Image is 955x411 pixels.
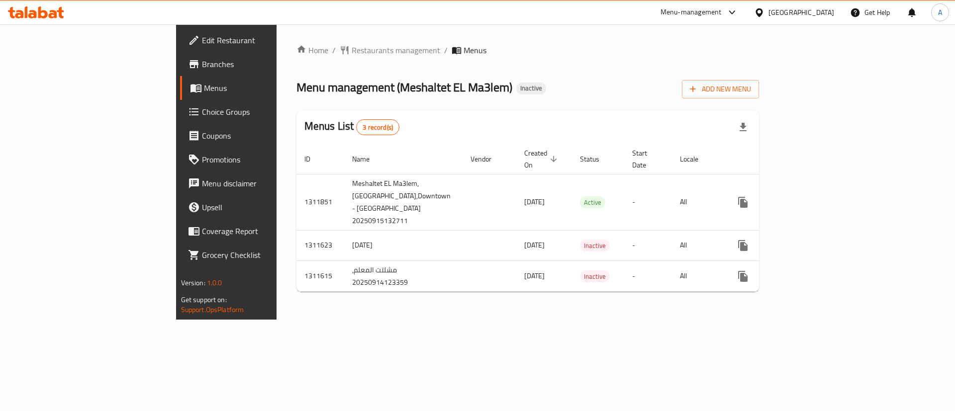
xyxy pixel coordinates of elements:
span: Status [580,153,612,165]
td: All [672,230,723,260]
span: Active [580,197,605,208]
td: - [624,230,672,260]
a: Support.OpsPlatform [181,303,244,316]
span: Menus [204,82,328,94]
span: Grocery Checklist [202,249,328,261]
li: / [444,44,448,56]
nav: breadcrumb [296,44,760,56]
span: Menu management ( Meshaltet EL Ma3lem ) [296,76,512,98]
td: All [672,174,723,230]
span: Vendor [471,153,504,165]
span: Edit Restaurant [202,34,328,46]
div: Active [580,196,605,208]
span: Name [352,153,382,165]
span: ID [304,153,323,165]
a: Upsell [180,195,336,219]
th: Actions [723,144,835,174]
div: Inactive [516,82,546,94]
td: Meshaltet EL Ma3lem, [GEOGRAPHIC_DATA],Downtown - [GEOGRAPHIC_DATA] 20250915132711 [344,174,463,230]
div: Export file [731,115,755,139]
a: Branches [180,52,336,76]
span: Start Date [632,147,660,171]
span: Promotions [202,154,328,165]
span: [DATE] [524,195,545,208]
span: 3 record(s) [357,123,399,132]
span: Menu disclaimer [202,177,328,189]
span: Inactive [580,271,610,282]
a: Promotions [180,148,336,171]
button: more [731,190,755,214]
span: Choice Groups [202,106,328,118]
span: 1.0.0 [207,276,222,289]
a: Menus [180,76,336,100]
span: Locale [680,153,711,165]
h2: Menus List [304,119,399,135]
div: Menu-management [661,6,722,18]
td: - [624,174,672,230]
button: Add New Menu [682,80,759,98]
a: Edit Restaurant [180,28,336,52]
span: Inactive [516,84,546,92]
span: Upsell [202,201,328,213]
span: Coupons [202,130,328,142]
a: Coverage Report [180,219,336,243]
span: Created On [524,147,560,171]
span: A [938,7,942,18]
span: Coverage Report [202,225,328,237]
table: enhanced table [296,144,835,292]
button: more [731,234,755,257]
button: Change Status [755,234,779,257]
td: مشلتت المعلم, 20250914123359 [344,260,463,292]
button: Change Status [755,190,779,214]
span: Inactive [580,240,610,251]
span: Menus [464,44,486,56]
span: [DATE] [524,269,545,282]
a: Choice Groups [180,100,336,124]
td: [DATE] [344,230,463,260]
div: Total records count [356,119,399,135]
a: Coupons [180,124,336,148]
span: [DATE] [524,239,545,251]
button: Change Status [755,264,779,288]
td: All [672,260,723,292]
span: Get support on: [181,293,227,306]
span: Restaurants management [352,44,440,56]
div: [GEOGRAPHIC_DATA] [768,7,834,18]
span: Add New Menu [690,83,751,95]
div: Inactive [580,270,610,282]
a: Restaurants management [340,44,440,56]
td: - [624,260,672,292]
span: Version: [181,276,205,289]
span: Branches [202,58,328,70]
a: Menu disclaimer [180,171,336,195]
button: more [731,264,755,288]
a: Grocery Checklist [180,243,336,267]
